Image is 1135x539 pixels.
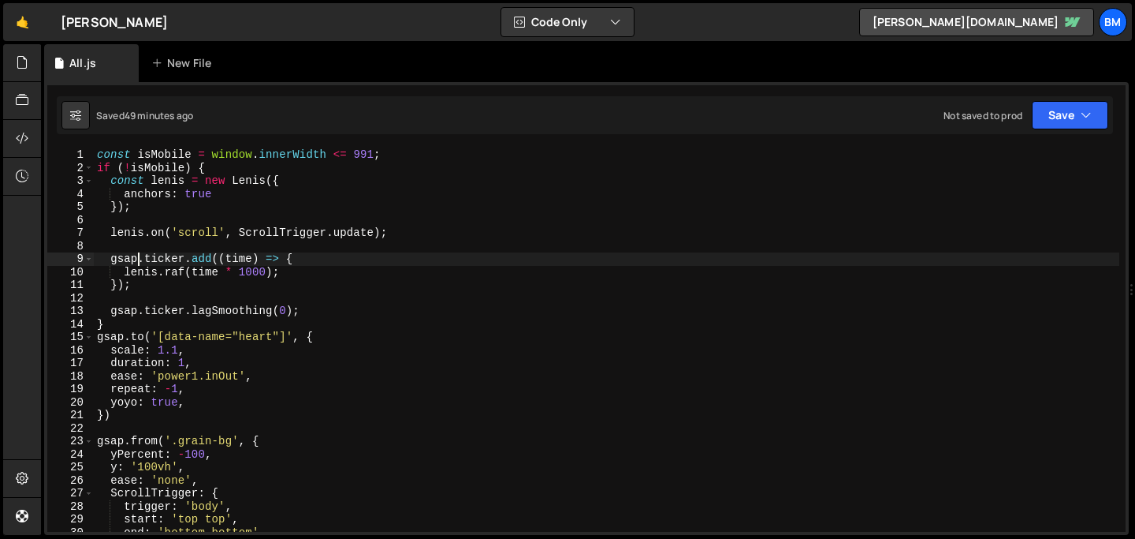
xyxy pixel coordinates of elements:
[47,148,94,162] div: 1
[47,396,94,410] div: 20
[47,292,94,305] div: 12
[47,200,94,214] div: 5
[47,409,94,422] div: 21
[96,109,193,122] div: Saved
[47,318,94,331] div: 14
[47,253,94,266] div: 9
[47,448,94,462] div: 24
[47,500,94,514] div: 28
[125,109,193,122] div: 49 minutes ago
[47,279,94,292] div: 11
[47,226,94,240] div: 7
[1099,8,1127,36] a: bm
[69,55,96,71] div: All.js
[943,109,1022,122] div: Not saved to prod
[47,435,94,448] div: 23
[47,162,94,175] div: 2
[47,422,94,436] div: 22
[151,55,218,71] div: New File
[47,370,94,384] div: 18
[47,188,94,201] div: 4
[61,13,168,32] div: [PERSON_NAME]
[47,331,94,344] div: 15
[47,214,94,227] div: 6
[859,8,1094,36] a: [PERSON_NAME][DOMAIN_NAME]
[47,357,94,370] div: 17
[47,383,94,396] div: 19
[47,461,94,474] div: 25
[47,513,94,526] div: 29
[47,474,94,488] div: 26
[501,8,634,36] button: Code Only
[47,240,94,253] div: 8
[47,344,94,357] div: 16
[1032,101,1108,129] button: Save
[47,266,94,279] div: 10
[47,487,94,500] div: 27
[47,305,94,318] div: 13
[3,3,42,41] a: 🤙
[47,174,94,188] div: 3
